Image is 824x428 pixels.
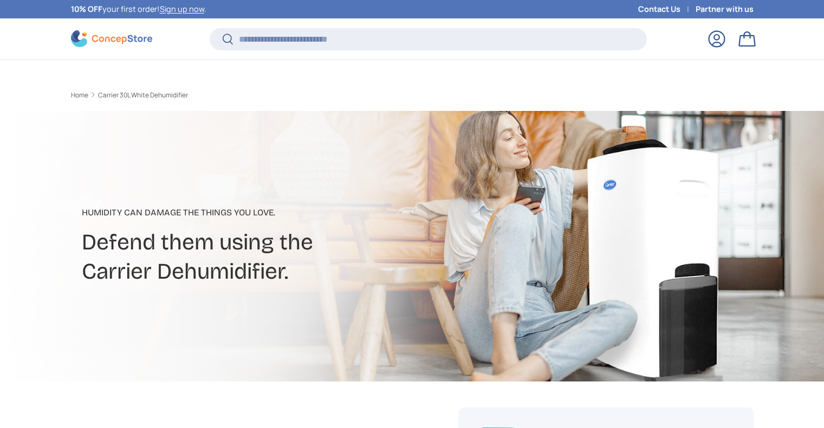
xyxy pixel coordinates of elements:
[71,90,433,100] nav: Breadcrumbs
[638,3,696,15] a: Contact Us
[71,4,102,14] strong: 10% OFF
[71,30,152,47] img: ConcepStore
[82,228,498,286] h2: Defend them using the Carrier Dehumidifier.
[71,3,206,15] p: your first order! .
[160,4,204,14] a: Sign up now
[82,206,498,219] p: Humidity can damage the things you love.
[71,92,88,98] a: Home
[98,92,188,98] a: Carrier 30L White Dehumidifier
[696,3,754,15] a: Partner with us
